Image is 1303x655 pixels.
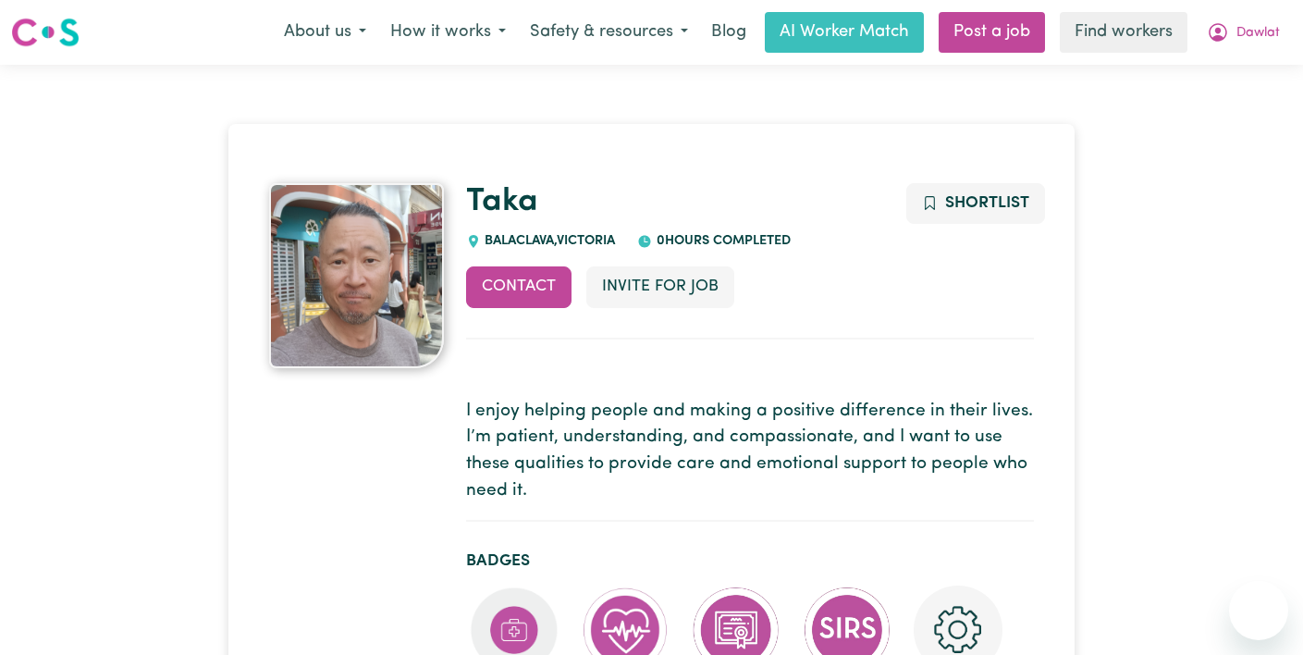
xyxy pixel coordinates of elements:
button: About us [272,13,378,52]
a: Find workers [1060,12,1187,53]
span: Dawlat [1236,23,1280,43]
a: Blog [700,12,757,53]
a: Taka [466,186,538,218]
p: I enjoy helping people and making a positive difference in their lives. I’m patient, understandin... [466,399,1034,505]
a: Taka's profile picture' [269,183,444,368]
a: Post a job [939,12,1045,53]
span: 0 hours completed [652,234,791,248]
span: BALACLAVA , Victoria [481,234,616,248]
button: Invite for Job [586,266,734,307]
button: Add to shortlist [906,183,1046,224]
a: Careseekers logo [11,11,80,54]
img: Careseekers logo [11,16,80,49]
button: How it works [378,13,518,52]
button: Contact [466,266,572,307]
span: Shortlist [945,195,1029,211]
button: Safety & resources [518,13,700,52]
button: My Account [1195,13,1292,52]
a: AI Worker Match [765,12,924,53]
iframe: Button to launch messaging window [1229,581,1288,640]
h2: Badges [466,551,1034,571]
img: Taka [269,183,444,368]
